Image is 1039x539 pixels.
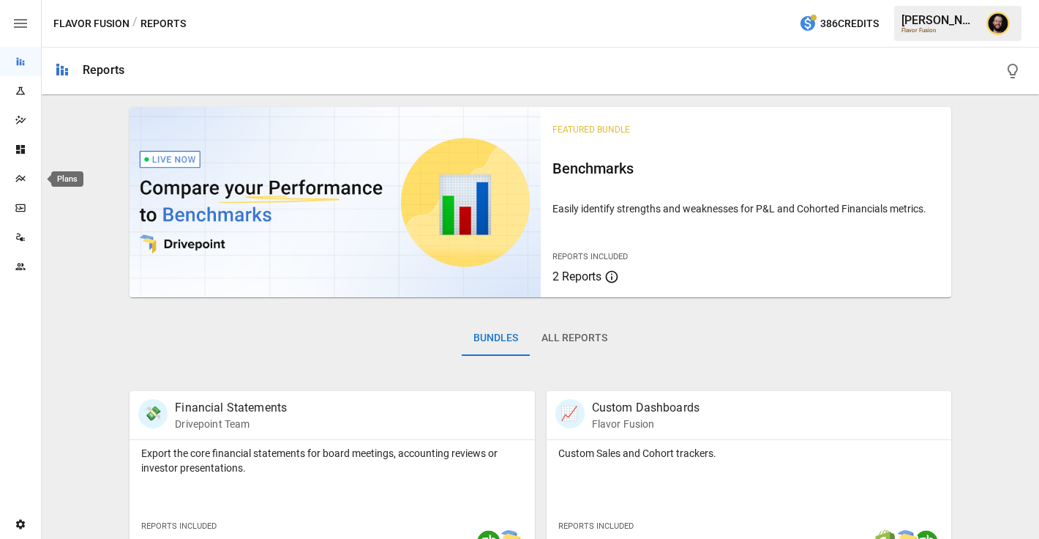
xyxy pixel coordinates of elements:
[132,15,138,33] div: /
[793,10,885,37] button: 386Credits
[138,399,168,428] div: 💸
[592,417,700,431] p: Flavor Fusion
[552,269,601,283] span: 2 Reports
[462,321,530,356] button: Bundles
[552,124,630,135] span: Featured Bundle
[83,63,124,77] div: Reports
[141,521,217,531] span: Reports Included
[51,171,83,187] div: Plans
[530,321,619,356] button: All Reports
[901,27,978,34] div: Flavor Fusion
[552,201,939,216] p: Easily identify strengths and weaknesses for P&L and Cohorted Financials metrics.
[592,399,700,417] p: Custom Dashboards
[141,446,522,475] p: Export the core financial statements for board meetings, accounting reviews or investor presentat...
[978,3,1019,44] button: Ciaran Nugent
[175,399,287,417] p: Financial Statements
[986,12,1010,35] img: Ciaran Nugent
[558,446,939,461] p: Custom Sales and Cohort trackers.
[130,107,540,297] img: video thumbnail
[558,521,634,531] span: Reports Included
[53,15,130,33] button: Flavor Fusion
[555,399,585,428] div: 📈
[552,157,939,180] h6: Benchmarks
[175,417,287,431] p: Drivepoint Team
[901,13,978,27] div: [PERSON_NAME]
[552,252,628,261] span: Reports Included
[820,15,879,33] span: 386 Credits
